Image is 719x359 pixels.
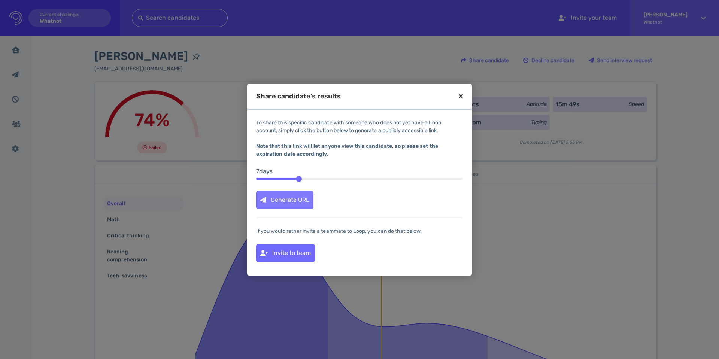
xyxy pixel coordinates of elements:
[256,119,463,158] div: To share this specific candidate with someone who does not yet have a Loop account, simply click ...
[256,93,341,100] div: Share candidate's results
[256,191,313,209] button: Generate URL
[256,227,463,235] div: If you would rather invite a teammate to Loop, you can do that below.
[256,167,463,176] div: 7 day s
[257,191,313,209] div: Generate URL
[257,244,315,262] div: Invite to team
[256,143,438,157] b: Note that this link will let anyone view this candidate, so please set the expiration date accord...
[256,244,315,262] button: Invite to team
